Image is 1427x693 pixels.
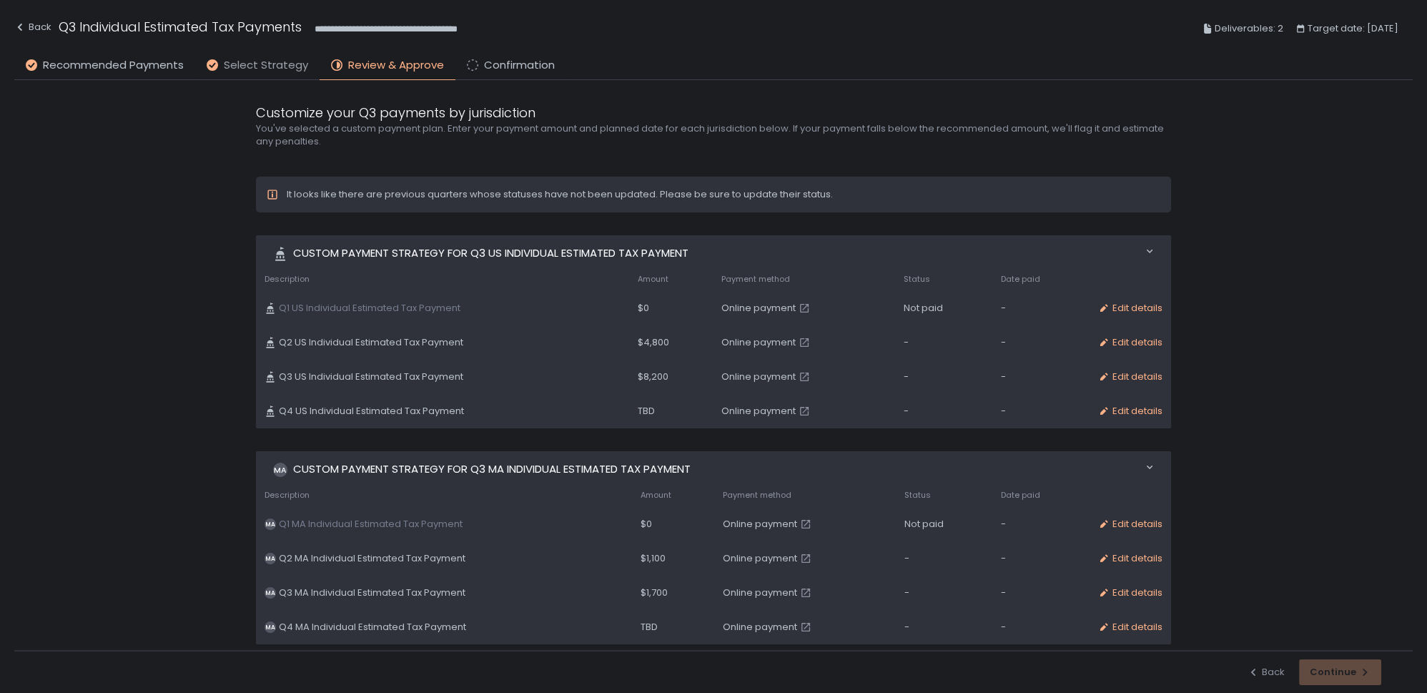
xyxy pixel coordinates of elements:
div: It looks like there are previous quarters whose statuses have not been updated. Please be sure to... [287,188,833,201]
text: MA [265,589,275,597]
span: Review & Approve [348,57,444,74]
span: Target date: [DATE] [1308,20,1398,37]
div: - [904,621,984,634]
span: $8,200 [638,370,668,383]
button: Edit details [1098,302,1162,315]
span: Q4 MA Individual Estimated Tax Payment [279,621,466,634]
div: - [904,405,984,418]
span: Amount [638,274,668,285]
button: Edit details [1098,552,1162,565]
h2: You've selected a custom payment plan. Enter your payment amount and planned date for each jurisd... [256,122,1171,148]
span: Online payment [723,586,797,599]
span: Online payment [723,621,797,634]
h1: Q3 Individual Estimated Tax Payments [59,17,302,36]
button: Edit details [1098,405,1162,418]
div: - [1001,586,1081,599]
span: $1,100 [640,552,665,565]
span: Q3 US Individual Estimated Tax Payment [279,370,463,383]
span: Date paid [1001,490,1040,501]
span: Online payment [721,302,796,315]
span: Online payment [723,518,797,531]
span: Online payment [723,552,797,565]
text: MA [265,520,275,529]
text: MA [265,554,275,563]
div: - [1001,621,1081,634]
span: $1,700 [640,586,667,599]
span: Online payment [721,370,796,383]
div: - [1001,336,1081,349]
div: - [1001,302,1081,315]
button: Edit details [1098,336,1162,349]
span: TBD [638,405,655,418]
div: - [1001,518,1081,531]
span: Q2 US Individual Estimated Tax Payment [279,336,463,349]
button: Edit details [1098,370,1162,383]
span: Payment method [721,274,790,285]
span: Status [904,490,931,501]
span: Description [265,490,310,501]
span: Online payment [721,336,796,349]
span: Recommended Payments [43,57,184,74]
button: Back [14,17,51,41]
div: Back [14,19,51,36]
div: - [904,552,984,565]
div: Not paid [904,518,984,531]
span: Deliverables: 2 [1215,20,1283,37]
button: Back [1248,666,1285,679]
span: Status [904,274,930,285]
span: $0 [640,518,651,531]
span: Q1 US Individual Estimated Tax Payment [279,302,460,315]
div: - [1001,405,1081,418]
button: Edit details [1098,621,1162,634]
span: Custom Payment strategy for Q3 MA Individual Estimated Tax Payment [293,461,691,478]
div: - [1001,552,1081,565]
button: Edit details [1098,518,1162,531]
span: Customize your Q3 payments by jurisdiction [256,103,535,122]
div: - [904,370,984,383]
div: Not paid [904,302,984,315]
span: Q3 MA Individual Estimated Tax Payment [279,586,465,599]
span: Custom Payment strategy for Q3 US Individual Estimated Tax Payment [293,245,688,262]
span: Q4 US Individual Estimated Tax Payment [279,405,464,418]
text: MA [265,623,275,631]
span: TBD [640,621,657,634]
span: Q1 MA Individual Estimated Tax Payment [279,518,463,531]
span: Confirmation [484,57,555,74]
button: Edit details [1098,586,1162,599]
span: $0 [638,302,649,315]
div: - [904,336,984,349]
span: Payment method [723,490,791,501]
div: - [904,586,984,599]
div: - [1001,370,1081,383]
span: Amount [640,490,671,501]
span: Q2 MA Individual Estimated Tax Payment [279,552,465,565]
text: MA [274,464,287,475]
span: Online payment [721,405,796,418]
span: $4,800 [638,336,669,349]
span: Date paid [1001,274,1040,285]
span: Select Strategy [224,57,308,74]
span: Description [265,274,310,285]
